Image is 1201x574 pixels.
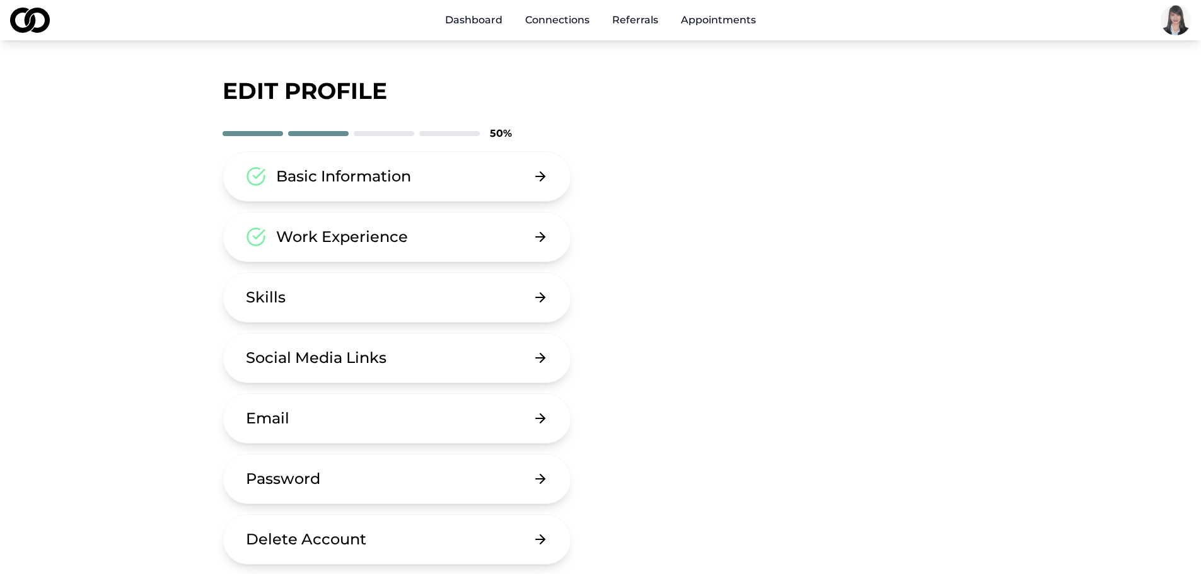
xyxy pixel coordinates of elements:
[246,529,366,549] div: Delete Account
[223,393,572,444] button: Email
[223,333,572,383] button: Social Media Links
[435,8,513,33] a: Dashboard
[490,126,512,141] div: 50 %
[276,227,408,247] div: Work Experience
[223,454,572,504] button: Password
[435,8,766,33] nav: Main
[515,8,600,33] a: Connections
[602,8,668,33] a: Referrals
[223,272,572,323] button: Skills
[671,8,766,33] a: Appointments
[223,78,979,103] div: edit profile
[10,8,50,33] img: logo
[223,212,572,262] button: Work Experience
[223,514,572,565] button: Delete Account
[246,287,286,307] div: Skills
[246,348,386,368] div: Social Media Links
[276,166,411,187] div: Basic Information
[246,408,289,428] div: Email
[223,151,572,202] button: Basic Information
[1161,5,1191,35] img: 51457996-7adf-4995-be40-a9f8ac946256-Picture1-profile_picture.jpg
[246,469,320,489] div: Password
